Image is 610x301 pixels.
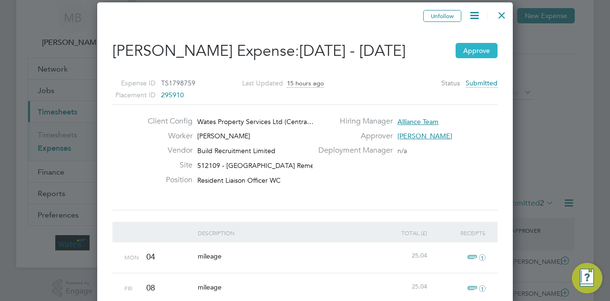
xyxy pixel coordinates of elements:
[146,252,155,262] span: 04
[429,222,488,244] div: Receipts
[466,79,498,88] span: Submitted
[287,79,324,88] span: 15 hours ago
[397,132,452,140] span: [PERSON_NAME]
[101,77,155,89] label: Expense ID
[101,89,155,101] label: Placement ID
[313,145,393,156] label: Deployment Manager
[397,146,407,155] span: n/a
[412,251,427,259] span: 25.04
[479,285,486,292] i: 1
[397,117,438,126] span: Alliance Team
[146,283,155,293] span: 08
[161,91,184,99] span: 295910
[412,282,427,291] span: 25.04
[124,284,132,292] span: Fri
[456,43,498,58] button: Approve
[140,145,193,156] label: Vendor
[479,254,486,261] i: 1
[423,10,461,22] button: Unfollow
[197,176,281,185] span: Resident Liaison Officer WC
[112,41,498,61] h2: [PERSON_NAME] Expense:
[197,161,327,170] span: 512109 - [GEOGRAPHIC_DATA] Remedials
[161,79,195,87] span: TS1798759
[195,222,371,244] div: Description
[140,116,193,126] label: Client Config
[197,117,314,126] span: Wates Property Services Ltd (Centra…
[197,132,250,140] span: [PERSON_NAME]
[441,77,460,89] label: Status
[313,116,393,126] label: Hiring Manager
[299,42,406,60] span: [DATE] - [DATE]
[313,131,393,141] label: Approver
[198,283,222,291] span: mileage
[140,160,193,170] label: Site
[371,222,429,244] div: Total (£)
[140,131,193,141] label: Worker
[228,77,283,89] label: Last Updated
[140,175,193,185] label: Position
[572,263,602,293] button: Engage Resource Center
[197,146,275,155] span: Build Recruitment Limited
[198,252,222,260] span: mileage
[124,253,139,261] span: Mon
